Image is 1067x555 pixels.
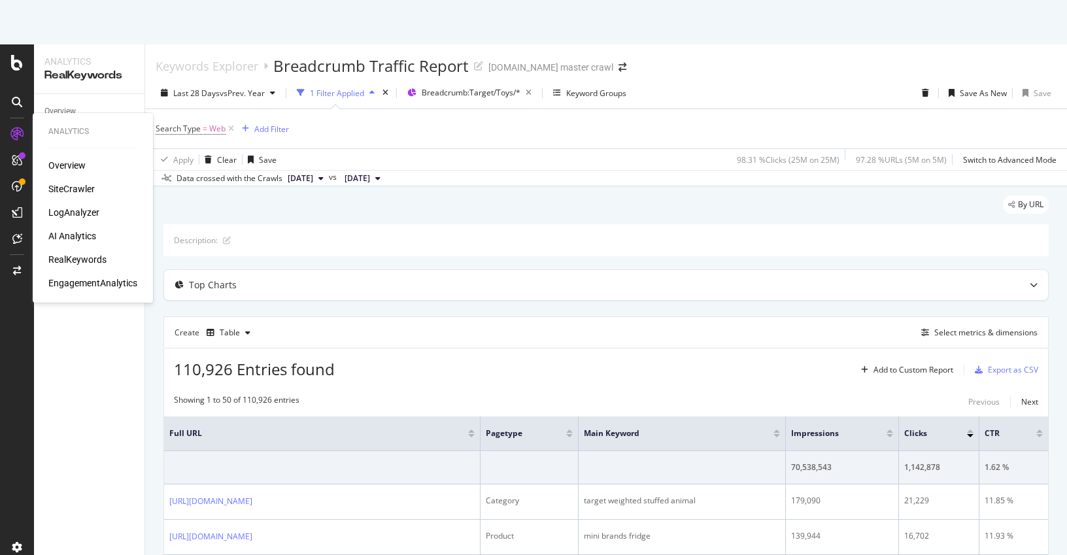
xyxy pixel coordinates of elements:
div: Save [1034,88,1051,99]
a: RealKeywords [48,253,107,266]
a: EngagementAnalytics [48,277,137,290]
button: Save [243,149,277,170]
span: Impressions [791,428,867,439]
a: Keywords Explorer [156,59,258,73]
div: Save [259,154,277,165]
div: 98.31 % Clicks ( 25M on 25M ) [737,154,839,165]
div: Breadcrumb Traffic Report [273,55,469,77]
button: [DATE] [339,171,386,186]
div: Showing 1 to 50 of 110,926 entries [174,394,299,410]
div: Product [486,530,573,542]
button: Previous [968,394,1000,410]
button: Last 28 DaysvsPrev. Year [156,82,280,103]
button: Switch to Advanced Mode [958,149,1057,170]
button: Add to Custom Report [856,360,953,380]
button: Next [1021,394,1038,410]
a: [URL][DOMAIN_NAME] [169,530,252,543]
div: 11.93 % [985,530,1043,542]
div: Table [220,329,240,337]
div: Select metrics & dimensions [934,327,1038,338]
button: Save As New [943,82,1007,103]
button: Add Filter [237,121,289,137]
div: 1.62 % [985,462,1043,473]
span: CTR [985,428,1017,439]
div: [DOMAIN_NAME] master crawl [488,61,613,74]
span: Clicks [904,428,947,439]
div: Next [1021,396,1038,407]
div: Export as CSV [988,364,1038,375]
span: vs Prev. Year [220,88,265,99]
span: = [203,123,207,134]
div: Add Filter [254,124,289,135]
span: 110,926 Entries found [174,358,335,380]
span: Last 28 Days [173,88,220,99]
span: pagetype [486,428,547,439]
iframe: Intercom live chat [1023,511,1054,542]
div: Add to Custom Report [873,366,953,374]
span: Main Keyword [584,428,754,439]
div: Previous [968,396,1000,407]
div: Overview [44,105,76,118]
div: 1 Filter Applied [310,88,364,99]
span: 2024 Sep. 1st [345,173,370,184]
span: Search Type [156,123,201,134]
div: 16,702 [904,530,974,542]
a: LogAnalyzer [48,206,99,219]
div: Analytics [44,55,134,68]
div: Top Charts [189,278,237,292]
div: Analytics [48,126,137,137]
button: [DATE] [282,171,329,186]
div: RealKeywords [44,68,134,83]
button: Breadcrumb:Target/Toys/* [402,82,537,103]
div: 179,090 [791,495,893,507]
button: Table [201,322,256,343]
span: Web [209,120,226,138]
button: Clear [199,149,237,170]
div: Apply [173,154,194,165]
div: Category [486,495,573,507]
div: 11.85 % [985,495,1043,507]
button: Apply [156,149,194,170]
div: 139,944 [791,530,893,542]
a: Overview [44,105,135,118]
div: Description: [174,235,218,246]
button: Save [1017,82,1051,103]
div: Switch to Advanced Mode [963,154,1057,165]
div: target weighted stuffed animal [584,495,780,507]
span: Full URL [169,428,449,439]
div: 97.28 % URLs ( 5M on 5M ) [856,154,947,165]
div: Keyword Groups [566,88,626,99]
div: 21,229 [904,495,974,507]
div: times [380,86,391,99]
a: SiteCrawler [48,182,95,195]
div: 1,142,878 [904,462,974,473]
button: Keyword Groups [548,82,632,103]
div: Data crossed with the Crawls [177,173,282,184]
span: By URL [1018,201,1043,209]
span: vs [329,171,339,183]
div: legacy label [1003,195,1049,214]
div: arrow-right-arrow-left [618,63,626,72]
a: Overview [48,159,86,172]
div: Save As New [960,88,1007,99]
div: Clear [217,154,237,165]
div: 70,538,543 [791,462,893,473]
a: AI Analytics [48,229,96,243]
span: 2025 Oct. 6th [288,173,313,184]
button: Select metrics & dimensions [916,325,1038,341]
button: 1 Filter Applied [292,82,380,103]
a: [URL][DOMAIN_NAME] [169,495,252,508]
button: Export as CSV [970,360,1038,380]
div: Create [175,322,256,343]
span: Breadcrumb: Target/Toys/* [422,87,520,98]
div: mini brands fridge [584,530,780,542]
